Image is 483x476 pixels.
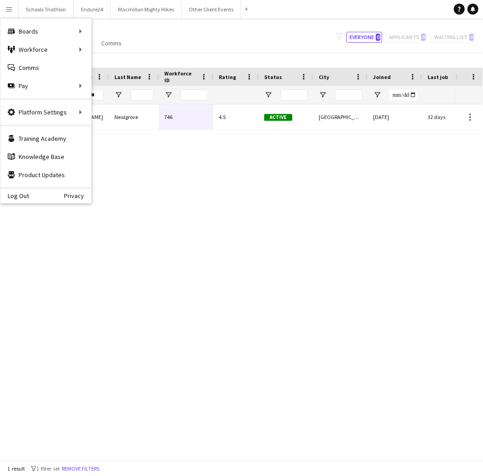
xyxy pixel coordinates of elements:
button: Open Filter Menu [264,91,272,99]
div: 4.5 [213,104,259,129]
span: Rating [219,74,236,80]
a: Comms [98,37,125,49]
div: Boards [0,22,91,40]
input: Last Name Filter Input [131,89,153,100]
a: Comms [0,59,91,77]
div: Platform Settings [0,103,91,121]
span: Last Name [114,74,141,80]
button: Other Client Events [182,0,241,18]
button: Everyone0 [346,32,382,43]
div: [GEOGRAPHIC_DATA] [313,104,368,129]
button: Remove filters [60,464,101,474]
span: Last job [428,74,448,80]
span: Joined [373,74,391,80]
a: Privacy [64,192,91,199]
button: Schools Triathlon [19,0,74,18]
div: Pay [0,77,91,95]
span: Workforce ID [164,70,197,84]
div: [DATE] [368,104,422,129]
span: 0 [376,34,380,41]
input: City Filter Input [335,89,362,100]
input: Workforce ID Filter Input [181,89,208,100]
a: Product Updates [0,166,91,184]
span: 1 filter set [36,465,60,472]
span: Status [264,74,282,80]
button: Open Filter Menu [114,91,123,99]
button: Open Filter Menu [319,91,327,99]
button: Open Filter Menu [164,91,172,99]
div: 32 days [422,104,477,129]
a: Log Out [0,192,29,199]
div: 746 [159,104,213,129]
input: First Name Filter Input [81,89,103,100]
button: Open Filter Menu [373,91,381,99]
div: Workforce [0,40,91,59]
span: Comms [101,39,122,47]
a: Training Academy [0,129,91,148]
a: Knowledge Base [0,148,91,166]
div: Nealgrove [109,104,159,129]
button: Endure24 [74,0,111,18]
button: Macmillan Mighty Hikes [111,0,182,18]
span: Active [264,114,292,121]
input: Joined Filter Input [389,89,417,100]
span: City [319,74,329,80]
input: Status Filter Input [281,89,308,100]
